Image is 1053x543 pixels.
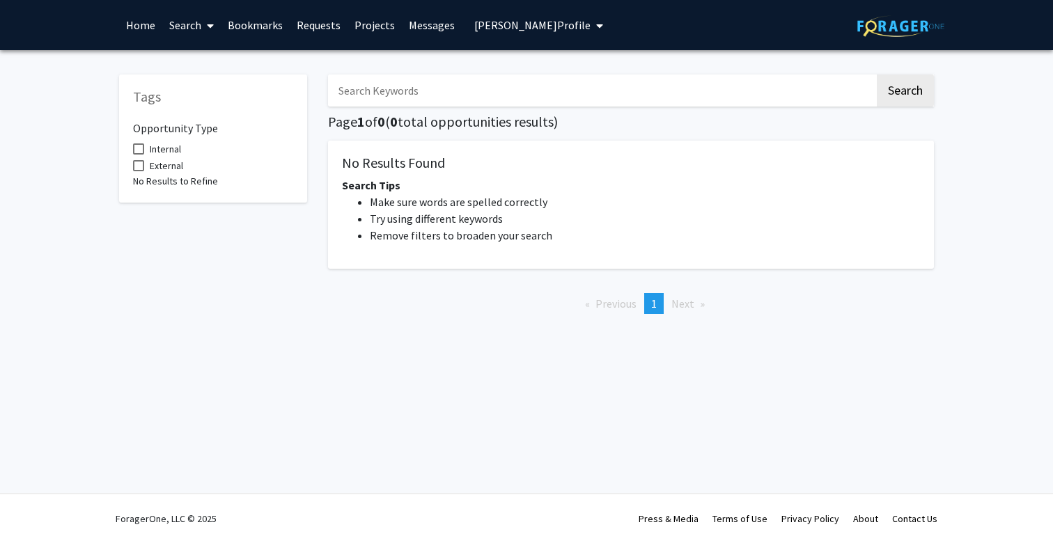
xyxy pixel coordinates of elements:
[357,113,365,130] span: 1
[348,1,402,49] a: Projects
[595,297,637,310] span: Previous
[133,88,293,105] h5: Tags
[781,512,839,525] a: Privacy Policy
[116,494,217,543] div: ForagerOne, LLC © 2025
[639,512,699,525] a: Press & Media
[342,178,400,192] span: Search Tips
[390,113,398,130] span: 0
[877,74,934,107] button: Search
[651,297,657,310] span: 1
[162,1,221,49] a: Search
[857,15,944,37] img: ForagerOne Logo
[328,113,934,130] h5: Page of ( total opportunities results)
[671,297,694,310] span: Next
[150,141,181,157] span: Internal
[853,512,878,525] a: About
[474,18,591,32] span: [PERSON_NAME] Profile
[370,194,920,210] li: Make sure words are spelled correctly
[133,111,293,135] h6: Opportunity Type
[328,74,875,107] input: Search Keywords
[370,210,920,227] li: Try using different keywords
[342,155,920,171] h5: No Results Found
[377,113,385,130] span: 0
[221,1,290,49] a: Bookmarks
[133,175,218,187] span: No Results to Refine
[328,293,934,314] ul: Pagination
[402,1,462,49] a: Messages
[370,227,920,244] li: Remove filters to broaden your search
[892,512,937,525] a: Contact Us
[150,157,183,174] span: External
[712,512,767,525] a: Terms of Use
[119,1,162,49] a: Home
[290,1,348,49] a: Requests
